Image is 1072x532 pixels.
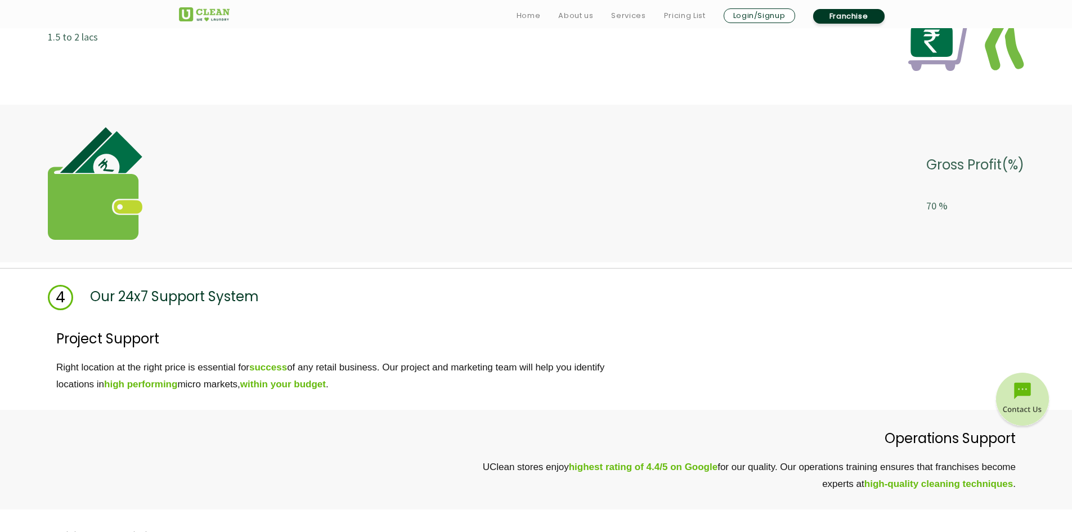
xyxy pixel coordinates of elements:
[56,359,1064,393] p: Right location at the right price is essential for of any retail business. Our project and market...
[240,379,326,390] b: within your budget
[813,9,885,24] a: Franchise
[864,479,1013,489] b: high-quality cleaning techniques
[926,196,1024,216] p: 70 %
[926,150,1024,179] p: Gross Profit(%)
[48,27,258,47] p: 1.5 to 2 lacs
[8,427,1016,450] p: Operations Support
[48,285,73,310] span: 4
[48,127,142,240] img: investment-img
[179,7,230,21] img: UClean Laundry and Dry Cleaning
[994,373,1051,429] img: contact-btn
[611,9,645,23] a: Services
[8,459,1016,493] p: UClean stores enjoy for our quality. Our operations training ensures that franchises become exper...
[558,9,593,23] a: About us
[724,8,795,23] a: Login/Signup
[569,462,717,472] b: highest rating of 4.4/5 on Google
[104,379,177,390] b: high performing
[517,9,541,23] a: Home
[249,362,287,373] b: success
[90,285,259,310] p: Our 24x7 Support System
[664,9,706,23] a: Pricing List
[56,327,1064,351] p: Project Support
